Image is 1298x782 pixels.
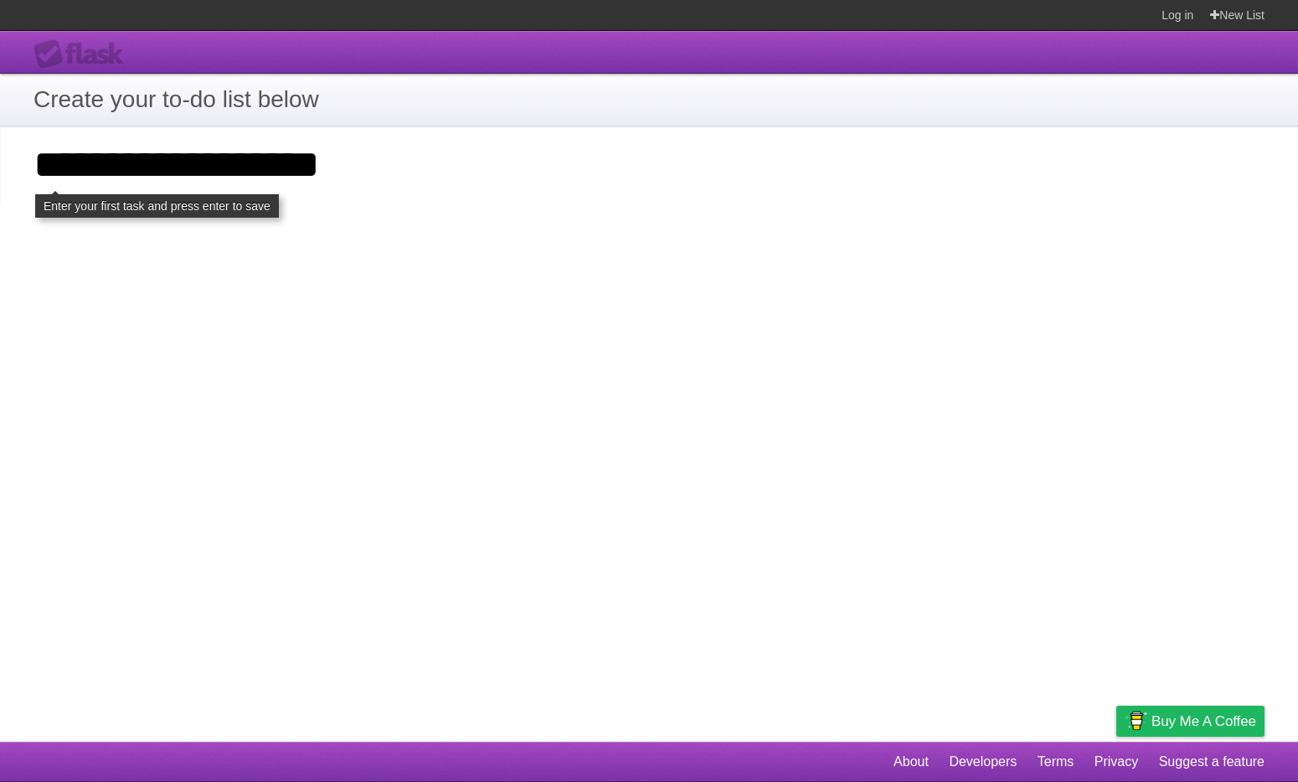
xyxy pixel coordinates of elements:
[1125,707,1147,735] img: Buy me a coffee
[33,39,134,69] div: Flask
[33,82,1265,117] h1: Create your to-do list below
[1151,707,1256,736] span: Buy me a coffee
[894,746,929,778] a: About
[1038,746,1074,778] a: Terms
[949,746,1017,778] a: Developers
[1095,746,1138,778] a: Privacy
[1116,706,1265,737] a: Buy me a coffee
[1159,746,1265,778] a: Suggest a feature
